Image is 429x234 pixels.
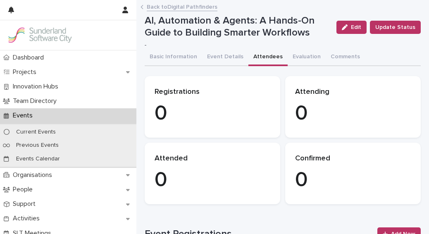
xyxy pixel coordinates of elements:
span: Update Status [375,23,415,31]
p: AI, Automation & Agents: A Hands-On Guide to Building Smarter Workflows [145,15,330,39]
p: Innovation Hubs [10,83,65,91]
p: - [145,42,327,49]
span: Edit [351,24,361,30]
img: Kay6KQejSz2FjblR6DWv [7,27,73,43]
button: Attendees [248,49,288,66]
p: Support [10,200,42,208]
p: 0 [155,168,270,193]
button: Comments [326,49,365,66]
p: Confirmed [295,154,411,163]
p: Attended [155,154,270,163]
p: Dashboard [10,54,50,62]
button: Update Status [370,21,421,34]
p: Current Events [10,129,62,136]
p: Projects [10,68,43,76]
a: Back toDigital Pathfinders [147,2,217,11]
p: Activities [10,215,46,222]
p: Events Calendar [10,155,67,162]
button: Basic Information [145,49,202,66]
p: 0 [155,101,270,126]
p: Team Directory [10,97,63,105]
p: 0 [295,101,411,126]
p: Attending [295,88,411,97]
button: Event Details [202,49,248,66]
p: Events [10,112,39,119]
p: Previous Events [10,142,65,149]
p: Organisations [10,171,59,179]
p: People [10,186,39,193]
button: Edit [336,21,367,34]
p: 0 [295,168,411,193]
p: Registrations [155,88,270,97]
button: Evaluation [288,49,326,66]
